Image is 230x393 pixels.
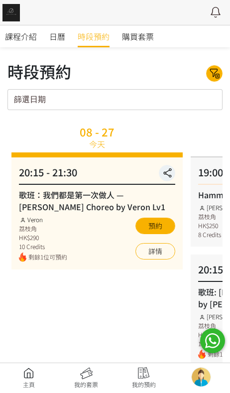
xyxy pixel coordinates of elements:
[135,243,175,260] a: 詳情
[78,30,110,42] span: 時段預約
[19,253,26,262] img: fire.png
[19,233,67,242] div: HK$290
[7,89,223,110] input: 篩選日期
[5,25,37,47] a: 課程介紹
[80,126,115,137] div: 08 - 27
[7,59,71,83] div: 時段預約
[78,25,110,47] a: 時段預約
[5,30,37,42] span: 課程介紹
[198,350,206,359] img: fire.png
[89,138,105,150] div: 今天
[19,215,67,224] div: Veron
[49,30,65,42] span: 日曆
[19,165,175,185] div: 20:15 - 21:30
[19,224,67,233] div: 荔枝角
[122,30,154,42] span: 購買套票
[28,253,67,262] span: 剩餘1位可預約
[19,189,175,213] div: 歌班：我們都是第一次做人 — [PERSON_NAME] Choreo by Veron Lv1
[135,218,175,234] button: 預約
[19,242,67,251] div: 10 Credits
[122,25,154,47] a: 購買套票
[49,25,65,47] a: 日曆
